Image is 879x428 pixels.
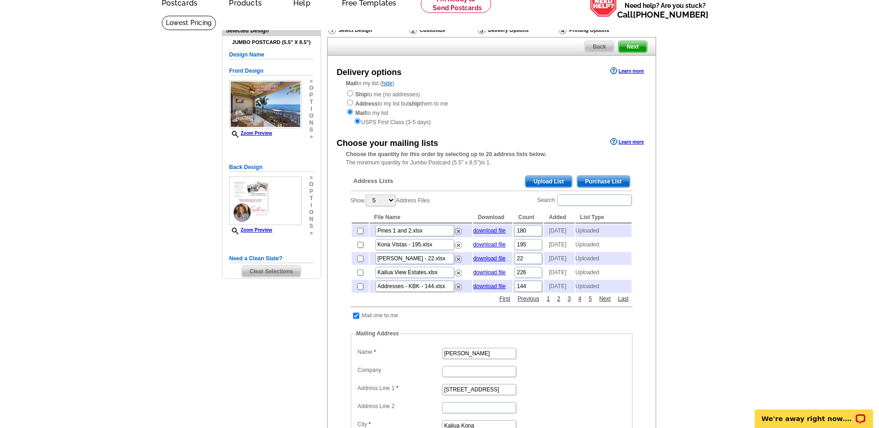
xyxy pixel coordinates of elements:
[455,268,462,274] a: Remove this list
[478,26,486,34] img: Delivery Options
[309,202,313,209] span: i
[619,41,646,52] span: Next
[610,67,644,75] a: Learn more
[358,384,441,392] label: Address Line 1
[309,106,313,113] span: i
[309,188,313,195] span: p
[575,212,632,223] th: List Type
[327,25,408,37] div: Select Design
[309,133,313,140] span: »
[544,280,574,293] td: [DATE]
[328,26,336,34] img: Select Design
[586,295,594,303] a: 5
[455,282,462,288] a: Remove this list
[229,67,314,76] h5: Front Design
[575,266,632,279] td: Uploaded
[616,295,631,303] a: Last
[544,266,574,279] td: [DATE]
[366,195,395,206] select: ShowAddress Files
[229,163,314,172] h5: Back Design
[497,295,512,303] a: First
[409,101,420,107] strong: ship
[346,89,637,126] div: to me (no addresses) to my list but them to me to my list
[337,137,438,150] div: Choose your mailing lists
[455,242,462,249] img: delete.png
[229,39,314,45] h4: Jumbo Postcard (5.5" x 8.5")
[309,126,313,133] span: s
[455,283,462,290] img: delete.png
[473,255,506,262] a: download file
[455,256,462,263] img: delete.png
[309,99,313,106] span: t
[455,226,462,233] a: Remove this list
[229,176,302,226] img: small-thumb.jpg
[559,26,567,34] img: Printing Options & Summary
[575,238,632,251] td: Uploaded
[473,227,506,234] a: download file
[309,85,313,92] span: o
[309,113,313,120] span: o
[346,151,546,157] strong: Choose the quantity for this order by selecting up to 20 address lists below.
[525,176,571,187] span: Upload List
[455,254,462,260] a: Remove this list
[473,283,506,290] a: download file
[544,212,574,223] th: Added
[617,1,713,19] span: Need help? Are you stuck?
[229,227,272,233] a: Zoom Preview
[355,329,400,338] legend: Mailing Address
[555,295,563,303] a: 2
[455,228,462,235] img: delete.png
[409,26,417,34] img: Customize
[544,238,574,251] td: [DATE]
[309,120,313,126] span: n
[358,366,441,374] label: Company
[229,80,302,128] img: small-thumb.jpg
[358,348,441,356] label: Name
[557,195,632,206] input: Search:
[558,25,640,35] div: Printing Options
[477,25,558,37] div: Delivery Options
[229,131,272,136] a: Zoom Preview
[597,295,613,303] a: Next
[358,402,441,410] label: Address Line 2
[473,241,506,248] a: download file
[328,79,656,126] div: to my list ( )
[382,80,393,87] a: hide
[309,181,313,188] span: o
[355,110,366,116] strong: Mail
[355,101,378,107] strong: Address
[309,78,313,85] span: »
[309,92,313,99] span: p
[585,41,614,52] span: Back
[575,252,632,265] td: Uploaded
[408,25,477,35] div: Customize
[515,295,542,303] a: Previous
[575,280,632,293] td: Uploaded
[617,10,708,19] span: Call
[337,66,402,79] div: Delivery options
[361,311,399,320] td: Mail one to me
[309,195,313,202] span: t
[346,117,637,126] div: USPS First Class (3-5 days)
[575,224,632,237] td: Uploaded
[565,295,573,303] a: 3
[455,270,462,277] img: delete.png
[610,138,644,145] a: Learn more
[309,174,313,181] span: »
[355,91,367,98] strong: Ship
[229,254,314,263] h5: Need a Clean Slate?
[309,209,313,216] span: o
[544,224,574,237] td: [DATE]
[309,223,313,230] span: s
[473,212,512,223] th: Download
[544,252,574,265] td: [DATE]
[229,50,314,59] h5: Design Name
[370,212,473,223] th: File Name
[544,295,552,303] a: 1
[222,26,321,35] div: Selected Design
[584,41,614,53] a: Back
[455,240,462,246] a: Remove this list
[354,177,393,185] span: Address Lists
